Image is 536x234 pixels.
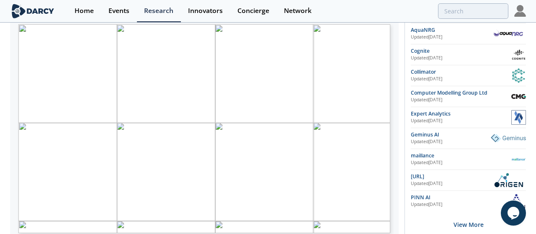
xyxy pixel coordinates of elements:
div: Network [284,8,312,14]
div: Updated [DATE] [411,76,511,82]
a: Geminus AI Updated[DATE] Geminus AI [411,131,526,146]
div: Computer Modelling Group Ltd [411,89,511,97]
iframe: chat widget [501,201,528,226]
a: AquaNRG Updated[DATE] AquaNRG [411,26,526,41]
div: [URL] [411,173,491,180]
img: Cognite [511,47,526,62]
img: Profile [514,5,526,17]
div: Concierge [237,8,269,14]
div: Cognite [411,47,511,55]
a: Computer Modelling Group Ltd Updated[DATE] Computer Modelling Group Ltd [411,89,526,104]
div: Updated [DATE] [411,201,507,208]
img: Collimator [511,68,526,83]
input: Advanced Search [438,3,508,19]
img: Expert Analytics [511,110,526,125]
a: Collimator Updated[DATE] Collimator [411,68,526,83]
div: Updated [DATE] [411,34,491,41]
a: maillance Updated[DATE] maillance [411,152,526,167]
div: Updated [DATE] [411,118,511,124]
a: [URL] Updated[DATE] OriGen.AI [411,173,526,188]
div: Innovators [188,8,223,14]
img: logo-wide.svg [10,4,56,18]
div: Geminus AI [411,131,491,139]
div: maillance [411,152,511,159]
img: PINN AI [507,194,526,208]
div: Expert Analytics [411,110,511,118]
div: Home [75,8,94,14]
div: Updated [DATE] [411,180,491,187]
div: Updated [DATE] [411,55,511,62]
img: maillance [511,152,526,167]
div: PINN AI [411,194,507,201]
img: AquaNRG [491,29,526,38]
div: Updated [DATE] [411,139,491,145]
div: Updated [DATE] [411,159,511,166]
div: Collimator [411,68,511,76]
img: Geminus AI [491,134,526,142]
a: Cognite Updated[DATE] Cognite [411,47,526,62]
div: Research [144,8,173,14]
img: Computer Modelling Group Ltd [511,89,526,104]
div: Updated [DATE] [411,97,511,103]
img: OriGen.AI [491,173,526,188]
a: Expert Analytics Updated[DATE] Expert Analytics [411,110,526,125]
div: AquaNRG [411,26,491,34]
a: PINN AI Updated[DATE] PINN AI [411,194,526,208]
div: Events [108,8,129,14]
